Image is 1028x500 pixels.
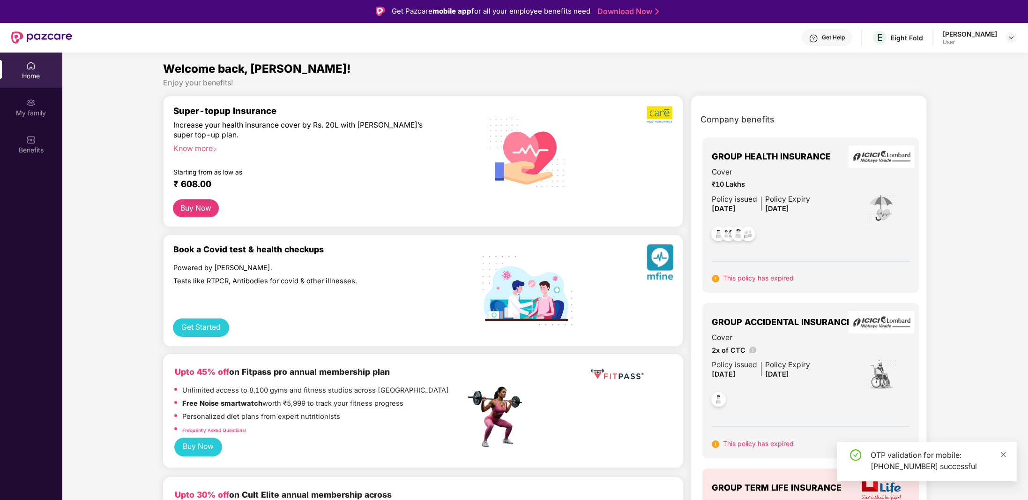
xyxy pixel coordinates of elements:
[174,490,229,500] b: Upto 30% off
[432,7,471,15] strong: mobile app
[173,168,425,175] div: Starting from as low as
[943,38,997,46] div: User
[26,135,36,144] img: svg+xml;base64,PHN2ZyBpZD0iQmVuZWZpdHMiIHhtbG5zPSJodHRwOi8vd3d3LnczLm9yZy8yMDAwL3N2ZyIgd2lkdGg9Ij...
[866,192,896,223] img: icon
[712,205,736,213] span: [DATE]
[392,6,590,17] div: Get Pazcare for all your employee benefits need
[712,150,831,163] span: GROUP HEALTH INSURANCE
[765,205,789,213] span: [DATE]
[26,61,36,70] img: svg+xml;base64,PHN2ZyBpZD0iSG9tZSIgeG1sbnM9Imh0dHA6Ly93d3cudzMub3JnLzIwMDAvc3ZnIiB3aWR0aD0iMjAiIG...
[712,359,757,371] div: Policy issued
[182,385,448,396] p: Unlimited access to 8,100 gyms and fitness studios across [GEOGRAPHIC_DATA]
[849,145,914,168] img: insurerLogo
[712,167,810,178] span: Cover
[809,34,818,43] img: svg+xml;base64,PHN2ZyBpZD0iSGVscC0zMngzMiIgeG1sbnM9Imh0dHA6Ly93d3cudzMub3JnLzIwMDAvc3ZnIiB3aWR0aD...
[173,179,455,190] div: ₹ 608.00
[727,224,750,247] img: svg+xml;base64,PHN2ZyB4bWxucz0iaHR0cDovL3d3dy53My5vcmcvMjAwMC9zdmciIHdpZHRoPSI0OC45NDMiIGhlaWdodD...
[717,224,740,247] img: svg+xml;base64,PHN2ZyB4bWxucz0iaHR0cDovL3d3dy53My5vcmcvMjAwMC9zdmciIHdpZHRoPSI0OC45MTUiIGhlaWdodD...
[589,365,645,383] img: fppp.png
[163,78,926,88] div: Enjoy your benefits!
[174,367,229,377] b: Upto 45% off
[647,106,673,123] img: b5dec4f62d2307b9de63beb79f102df3.png
[173,264,425,273] div: Powered by [PERSON_NAME].
[483,256,572,325] img: svg+xml;base64,PHN2ZyB4bWxucz0iaHR0cDovL3d3dy53My5vcmcvMjAwMC9zdmciIHdpZHRoPSIxOTIiIGhlaWdodD0iMT...
[707,389,730,412] img: svg+xml;base64,PHN2ZyB4bWxucz0iaHR0cDovL3d3dy53My5vcmcvMjAwMC9zdmciIHdpZHRoPSI0OC45NDMiIGhlaWdodD...
[712,275,719,282] img: svg+xml;base64,PHN2ZyB4bWxucz0iaHR0cDovL3d3dy53My5vcmcvMjAwMC9zdmciIHdpZHRoPSIxNiIgaGVpZ2h0PSIxNi...
[647,244,673,283] img: svg+xml;base64,PHN2ZyB4bWxucz0iaHR0cDovL3d3dy53My5vcmcvMjAwMC9zdmciIHhtbG5zOnhsaW5rPSJodHRwOi8vd3...
[173,121,425,140] div: Increase your health insurance cover by Rs. 20L with [PERSON_NAME]’s super top-up plan.
[173,106,465,116] div: Super-topup Insurance
[465,384,530,450] img: fpp.png
[483,107,572,198] img: svg+xml;base64,PHN2ZyB4bWxucz0iaHR0cDovL3d3dy53My5vcmcvMjAwMC9zdmciIHhtbG5zOnhsaW5rPSJodHRwOi8vd3...
[173,144,459,151] div: Know more
[173,277,425,286] div: Tests like RTPCR, Antibodies for covid & other illnesses.
[765,370,789,379] span: [DATE]
[712,316,852,329] span: GROUP ACCIDENTAL INSURANCE
[871,449,1006,472] div: OTP validation for mobile: [PHONE_NUMBER] successful
[597,7,656,16] a: Download Now
[849,311,914,334] img: insurerLogo
[822,34,845,41] div: Get Help
[26,98,36,107] img: svg+xml;base64,PHN2ZyB3aWR0aD0iMjAiIGhlaWdodD0iMjAiIHZpZXdCb3g9IjAgMCAyMCAyMCIgZmlsbD0ibm9uZSIgeG...
[212,147,217,152] span: right
[182,411,340,422] p: Personalized diet plans from expert nutritionists
[891,33,923,42] div: Eight Fold
[182,398,403,409] p: worth ₹5,999 to track your fitness progress
[749,347,756,354] img: info
[712,345,810,356] span: 2x of CTC
[11,31,72,44] img: New Pazcare Logo
[655,7,659,16] img: Stroke
[1000,451,1006,458] span: close
[174,438,222,456] button: Buy Now
[707,224,730,247] img: svg+xml;base64,PHN2ZyB4bWxucz0iaHR0cDovL3d3dy53My5vcmcvMjAwMC9zdmciIHdpZHRoPSI0OC45NDMiIGhlaWdodD...
[723,274,794,282] span: This policy has expired
[850,449,861,461] span: check-circle
[943,30,997,38] div: [PERSON_NAME]
[174,367,389,377] b: on Fitpass pro annual membership plan
[173,244,465,254] div: Book a Covid test & health checkups
[163,62,350,76] span: Welcome back, [PERSON_NAME]!
[865,357,897,390] img: icon
[712,440,719,448] img: svg+xml;base64,PHN2ZyB4bWxucz0iaHR0cDovL3d3dy53My5vcmcvMjAwMC9zdmciIHdpZHRoPSIxNiIgaGVpZ2h0PSIxNi...
[765,194,810,205] div: Policy Expiry
[376,7,385,16] img: Logo
[182,399,262,408] strong: Free Noise smartwatch
[712,179,810,190] span: ₹10 Lakhs
[712,370,736,379] span: [DATE]
[712,332,810,343] span: Cover
[700,113,775,126] span: Company benefits
[173,318,229,337] button: Get Started
[712,194,757,205] div: Policy issued
[765,359,810,371] div: Policy Expiry
[877,32,883,43] span: E
[723,439,794,447] span: This policy has expired
[1007,34,1015,41] img: svg+xml;base64,PHN2ZyBpZD0iRHJvcGRvd24tMzJ4MzIiIHhtbG5zPSJodHRwOi8vd3d3LnczLm9yZy8yMDAwL3N2ZyIgd2...
[173,199,218,217] button: Buy Now
[737,224,760,247] img: svg+xml;base64,PHN2ZyB4bWxucz0iaHR0cDovL3d3dy53My5vcmcvMjAwMC9zdmciIHdpZHRoPSI0OC45NDMiIGhlaWdodD...
[712,481,842,494] span: GROUP TERM LIFE INSURANCE
[182,427,246,433] a: Frequently Asked Questions!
